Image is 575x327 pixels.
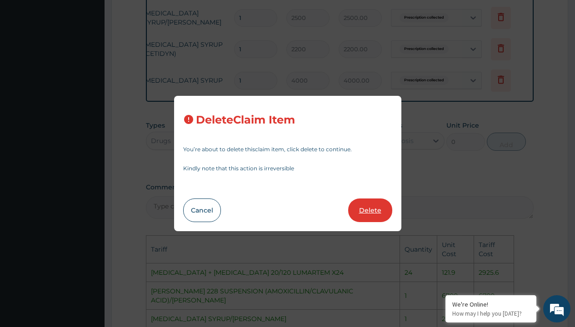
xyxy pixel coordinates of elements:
[348,198,392,222] button: Delete
[196,114,295,126] h3: Delete Claim Item
[17,45,37,68] img: d_794563401_company_1708531726252_794563401
[47,51,153,63] div: Chat with us now
[452,310,530,317] p: How may I help you today?
[452,300,530,308] div: We're Online!
[183,198,221,222] button: Cancel
[53,103,125,194] span: We're online!
[5,225,173,257] textarea: Type your message and hit 'Enter'
[183,147,392,152] p: You’re about to delete this claim item , click delete to continue.
[149,5,171,26] div: Minimize live chat window
[183,166,392,171] p: Kindly note that this action is irreversible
